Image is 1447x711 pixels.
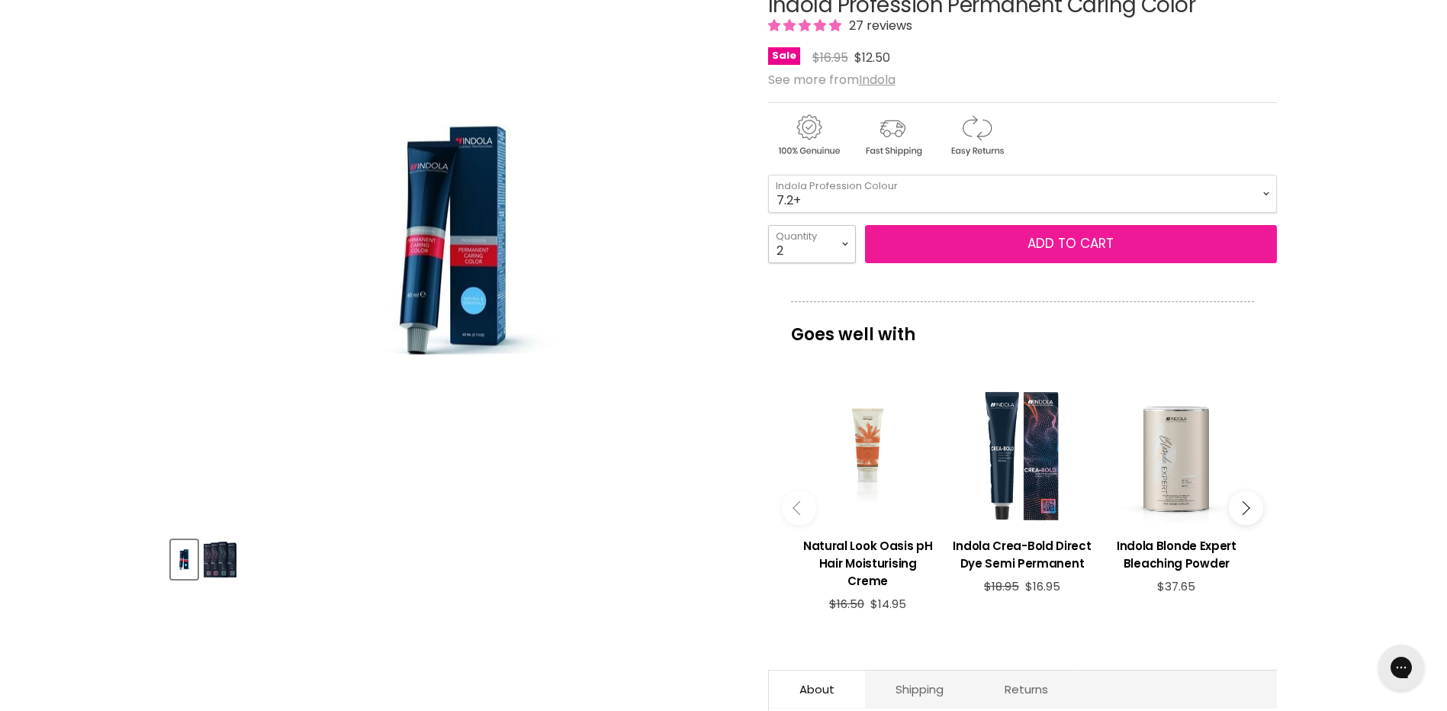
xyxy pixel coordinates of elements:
a: Indola [859,71,896,88]
span: $18.95 [984,578,1019,594]
iframe: Gorgias live chat messenger [1371,639,1432,696]
span: $12.50 [854,49,890,66]
p: Goes well with [791,301,1254,352]
span: $14.95 [870,596,906,612]
a: View product:Indola Blonde Expert Bleaching Powder [1107,526,1246,580]
a: View product:Natural Look Oasis pH Hair Moisturising Creme [799,526,937,597]
select: Quantity [768,225,856,263]
button: Indola Profession Permanent Caring Color [202,540,238,579]
span: $16.95 [812,49,848,66]
button: Indola Profession Permanent Caring Color [171,540,198,579]
span: $37.65 [1157,578,1195,594]
span: $16.95 [1025,578,1060,594]
h3: Natural Look Oasis pH Hair Moisturising Creme [799,537,937,590]
div: Product thumbnails [169,536,743,579]
span: See more from [768,71,896,88]
button: Add to cart [865,225,1277,263]
h3: Indola Blonde Expert Bleaching Powder [1107,537,1246,572]
img: returns.gif [936,112,1017,159]
span: 27 reviews [844,17,912,34]
a: Shipping [865,671,974,708]
a: About [769,671,865,708]
img: shipping.gif [852,112,933,159]
img: genuine.gif [768,112,849,159]
h3: Indola Crea-Bold Direct Dye Semi Permanent [953,537,1092,572]
img: Indola Profession Permanent Caring Color [322,39,589,441]
span: $16.50 [829,596,864,612]
span: 4.96 stars [768,17,844,34]
a: View product:Indola Crea-Bold Direct Dye Semi Permanent [953,526,1092,580]
span: Sale [768,47,800,65]
a: Returns [974,671,1079,708]
img: Indola Profession Permanent Caring Color [204,542,236,577]
img: Indola Profession Permanent Caring Color [172,542,196,577]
